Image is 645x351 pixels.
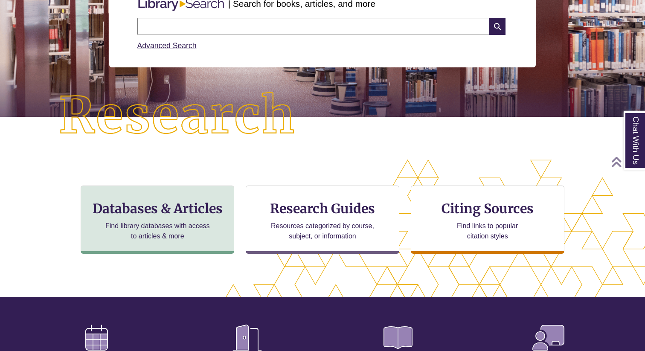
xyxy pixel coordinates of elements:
[32,66,322,166] img: Research
[88,200,227,217] h3: Databases & Articles
[446,221,529,241] p: Find links to popular citation styles
[489,18,506,35] i: Search
[611,156,643,168] a: Back to Top
[137,41,197,50] a: Advanced Search
[102,221,213,241] p: Find library databases with access to articles & more
[411,186,564,254] a: Citing Sources Find links to popular citation styles
[436,200,540,217] h3: Citing Sources
[81,186,234,254] a: Databases & Articles Find library databases with access to articles & more
[253,200,392,217] h3: Research Guides
[246,186,399,254] a: Research Guides Resources categorized by course, subject, or information
[267,221,378,241] p: Resources categorized by course, subject, or information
